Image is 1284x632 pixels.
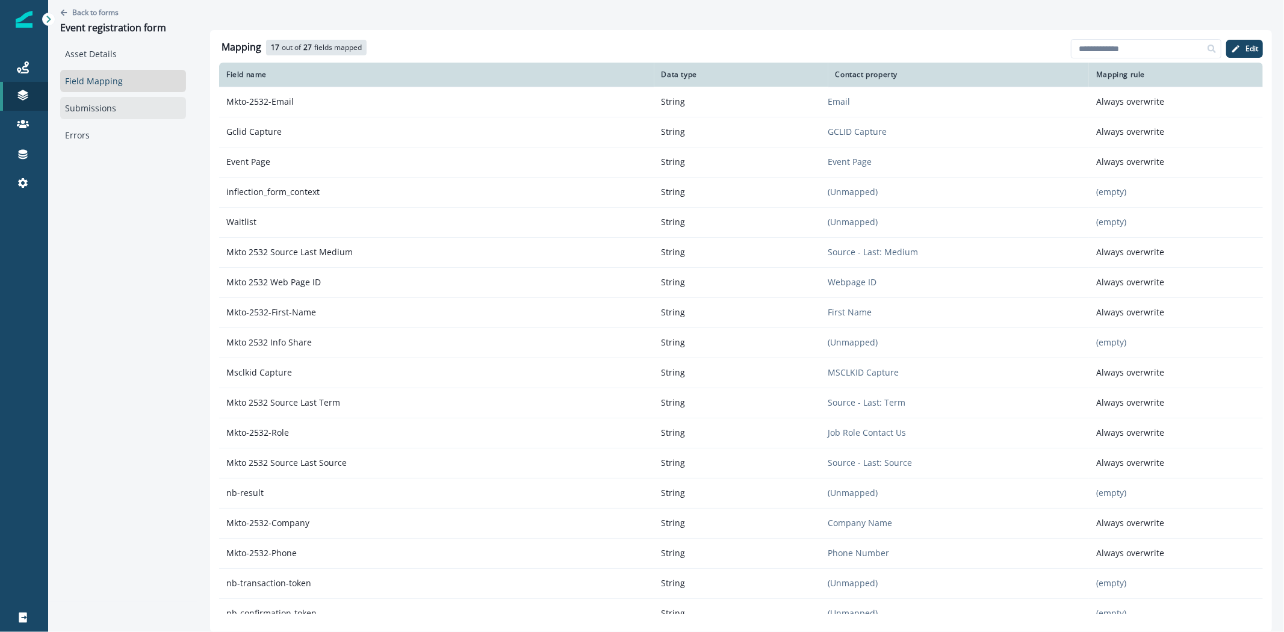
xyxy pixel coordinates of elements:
p: 17 [271,42,279,53]
p: String [654,392,828,414]
p: Msclkid Capture [219,362,654,383]
p: (empty) [1089,181,1263,203]
p: Mkto 2532 Info Share [219,332,654,353]
div: Mapping rule [1096,70,1256,79]
p: inflection_form_context [219,181,654,203]
p: Email [828,96,1090,108]
p: Event Page [219,151,654,173]
p: String [654,482,828,504]
p: Waitlist [219,211,654,233]
p: String [654,151,828,173]
p: String [654,603,828,624]
p: First Name [828,306,1090,318]
p: String [654,271,828,293]
p: Event Page [828,156,1090,168]
div: Field name [226,70,647,79]
p: Webpage ID [828,276,1090,288]
p: Always overwrite [1089,542,1263,564]
p: Contact property [836,70,898,79]
a: Errors [60,124,186,146]
p: String [654,452,828,474]
div: Data type [662,70,821,79]
p: fields mapped [314,42,362,53]
p: Source - Last: Term [828,397,1090,409]
p: Always overwrite [1089,91,1263,113]
p: Mkto 2532 Source Last Term [219,392,654,414]
p: Always overwrite [1089,302,1263,323]
p: Always overwrite [1089,422,1263,444]
p: String [654,572,828,594]
p: Source - Last: Source [828,457,1090,469]
p: Always overwrite [1089,512,1263,534]
p: (empty) [1089,603,1263,624]
p: Job Role Contact Us [828,427,1090,439]
a: Asset Details [60,43,186,65]
p: Source - Last: Medium [828,246,1090,258]
p: nb-result [219,482,654,504]
p: String [654,302,828,323]
p: Mkto-2532-Role [219,422,654,444]
p: (Unmapped) [828,186,1090,198]
p: Mkto-2532-Phone [219,542,654,564]
p: Always overwrite [1089,392,1263,414]
p: (Unmapped) [828,216,1090,228]
a: Field Mapping [60,70,186,92]
p: String [654,91,828,113]
p: String [654,211,828,233]
p: Always overwrite [1089,452,1263,474]
p: Mkto-2532-Email [219,91,654,113]
p: (Unmapped) [828,607,1090,619]
p: Phone Number [828,547,1090,559]
p: Company Name [828,517,1090,529]
p: Always overwrite [1089,121,1263,143]
p: Mkto 2532 Source Last Source [219,452,654,474]
p: Always overwrite [1089,271,1263,293]
p: Always overwrite [1089,151,1263,173]
p: (empty) [1089,572,1263,594]
p: Mkto 2532 Source Last Medium [219,241,654,263]
p: MSCLKID Capture [828,367,1090,379]
p: nb-confirmation-token [219,603,654,624]
img: Inflection [16,11,33,28]
p: String [654,332,828,353]
p: Back to forms [72,7,119,17]
p: GCLID Capture [828,126,1090,138]
button: Edit [1226,40,1263,58]
p: String [654,241,828,263]
p: String [654,512,828,534]
p: (Unmapped) [828,336,1090,349]
p: String [654,362,828,383]
p: Mkto 2532 Web Page ID [219,271,654,293]
p: (Unmapped) [828,487,1090,499]
p: nb-transaction-token [219,572,654,594]
p: Always overwrite [1089,362,1263,383]
p: (empty) [1089,482,1263,504]
p: Mkto-2532-First-Name [219,302,654,323]
p: Edit [1245,45,1258,53]
p: Mkto-2532-Company [219,512,654,534]
p: String [654,422,828,444]
p: out of [282,42,301,53]
p: String [654,181,828,203]
h2: Mapping [222,42,261,53]
p: (empty) [1089,332,1263,353]
button: Go back [60,7,119,17]
p: (Unmapped) [828,577,1090,589]
p: Always overwrite [1089,241,1263,263]
p: (empty) [1089,211,1263,233]
p: String [654,542,828,564]
p: 27 [303,42,312,53]
a: Submissions [60,97,186,119]
p: Gclid Capture [219,121,654,143]
div: Event registration form [60,22,166,36]
p: String [654,121,828,143]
